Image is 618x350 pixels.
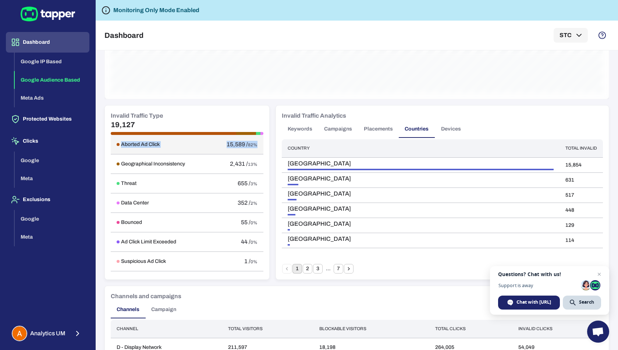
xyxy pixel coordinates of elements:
[251,240,257,245] span: 0%
[111,120,263,129] h5: 19,127
[6,109,89,129] button: Protected Websites
[121,180,136,187] h6: Threat
[30,330,65,337] span: Analytics UM
[498,283,578,288] span: Support is away
[560,157,603,172] td: 15,854
[227,141,248,147] span: 15,589 /
[111,301,145,318] button: Channels
[399,120,434,138] button: Countries
[111,320,222,338] th: Channel
[111,111,163,120] h6: Invalid Traffic Type
[318,120,358,138] button: Campaigns
[251,181,257,186] span: 3%
[554,28,588,43] button: STC
[15,53,89,71] button: Google IP Based
[15,58,89,64] a: Google IP Based
[6,39,89,45] a: Dashboard
[6,32,89,53] button: Dashboard
[121,239,176,245] h6: Ad Click Limit Exceeded
[288,175,554,182] span: [GEOGRAPHIC_DATA]
[251,259,257,264] span: 0%
[563,296,601,310] span: Search
[113,6,199,15] h6: Monitoring Only Mode Enabled
[6,115,89,122] a: Protected Websites
[15,157,89,163] a: Google
[13,326,26,340] img: Analytics UM
[121,200,149,206] h6: Data Center
[222,320,313,338] th: Total visitors
[15,76,89,82] a: Google Audience Based
[6,131,89,151] button: Clicks
[6,137,89,144] a: Clicks
[344,264,354,274] button: Go to next page
[251,220,257,225] span: 0%
[282,120,318,138] button: Keywords
[282,264,354,274] nav: pagination navigation
[313,264,323,274] button: Go to page 3
[587,321,609,343] a: Open chat
[230,161,248,167] span: 2,431 /
[121,219,142,226] h6: Bounced
[15,175,89,181] a: Meta
[238,180,251,186] span: 655 /
[334,264,343,274] button: Go to page 7
[288,235,554,243] span: [GEOGRAPHIC_DATA]
[358,120,399,138] button: Placements
[248,162,257,167] span: 13%
[15,215,89,221] a: Google
[434,120,468,138] button: Devices
[288,220,554,228] span: [GEOGRAPHIC_DATA]
[313,320,429,338] th: Blockable visitors
[241,219,251,225] span: 55 /
[292,264,302,274] button: page 1
[15,71,89,89] button: Google Audience Based
[560,233,603,248] td: 114
[15,228,89,246] button: Meta
[102,6,110,15] svg: Tapper is not blocking any fraudulent activity for this domain
[498,296,560,310] span: Chat with [URL]
[15,169,89,188] button: Meta
[238,200,251,206] span: 352 /
[15,233,89,240] a: Meta
[288,205,554,213] span: [GEOGRAPHIC_DATA]
[251,201,257,206] span: 2%
[244,258,251,264] span: 1 /
[303,264,312,274] button: Go to page 2
[516,299,551,306] span: Chat with [URL]
[282,111,346,120] h6: Invalid Traffic Analytics
[15,151,89,170] button: Google
[145,301,182,318] button: Campaign
[429,320,512,338] th: Total clicks
[560,139,603,157] th: Total Invalid
[111,292,181,301] h6: Channels and campaigns
[15,89,89,107] button: Meta Ads
[15,94,89,101] a: Meta Ads
[560,203,603,218] td: 448
[121,258,166,265] h6: Suspicious Ad Click
[579,299,594,306] span: Search
[560,218,603,233] td: 129
[241,239,251,245] span: 44 /
[121,161,185,167] h6: Geographical Inconsistency
[104,31,143,40] h5: Dashboard
[512,320,603,338] th: Invalid clicks
[323,265,333,272] div: …
[15,210,89,228] button: Google
[560,172,603,187] td: 631
[498,271,601,277] span: Questions? Chat with us!
[6,323,89,344] button: Analytics UMAnalytics UM
[288,190,554,197] span: [GEOGRAPHIC_DATA]
[6,189,89,210] button: Exclusions
[282,139,560,157] th: Country
[288,160,554,167] span: [GEOGRAPHIC_DATA]
[560,187,603,203] td: 517
[6,196,89,202] a: Exclusions
[121,141,160,148] h6: Aborted Ad Click
[248,142,257,147] span: 82%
